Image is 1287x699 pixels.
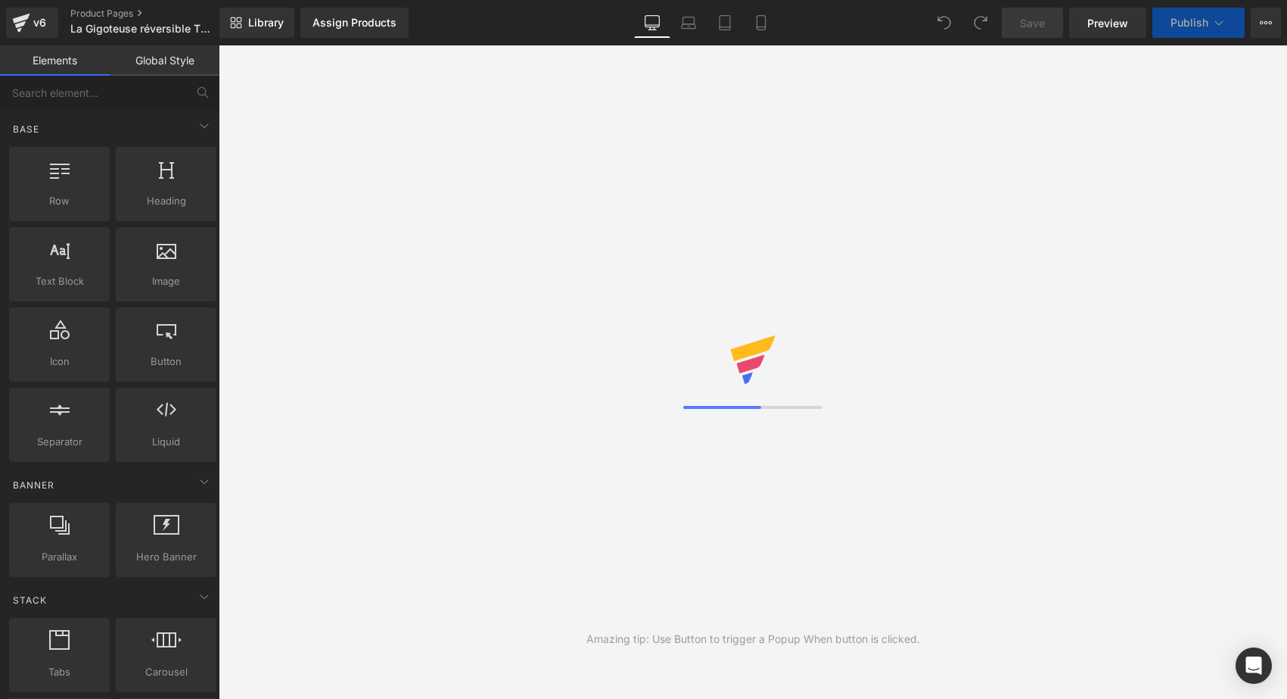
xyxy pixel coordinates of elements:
span: Icon [14,354,105,370]
span: Parallax [14,549,105,565]
a: Mobile [743,8,779,38]
span: Tabs [14,664,105,680]
button: More [1251,8,1281,38]
span: Base [11,122,41,136]
span: Save [1020,15,1045,31]
span: Hero Banner [120,549,212,565]
span: Heading [120,193,212,209]
a: Global Style [110,45,219,76]
a: New Library [219,8,294,38]
a: Laptop [670,8,707,38]
span: Liquid [120,434,212,450]
span: Stack [11,593,48,607]
span: Library [248,16,284,30]
a: Product Pages [70,8,244,20]
div: Open Intercom Messenger [1236,648,1272,684]
button: Redo [965,8,996,38]
span: Carousel [120,664,212,680]
span: Image [120,273,212,289]
span: Text Block [14,273,105,289]
div: v6 [30,13,49,33]
a: Preview [1069,8,1146,38]
button: Publish [1152,8,1245,38]
span: Separator [14,434,105,450]
span: Banner [11,478,56,492]
a: Desktop [634,8,670,38]
div: Assign Products [312,17,396,29]
a: Tablet [707,8,743,38]
a: v6 [6,8,58,38]
span: Preview [1087,15,1128,31]
span: La Gigoteuse réversible TOG 2 & TOG 0.5 [70,23,216,35]
button: Undo [929,8,959,38]
div: Amazing tip: Use Button to trigger a Popup When button is clicked. [586,631,920,648]
span: Button [120,354,212,370]
span: Row [14,193,105,209]
span: Publish [1170,17,1208,29]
